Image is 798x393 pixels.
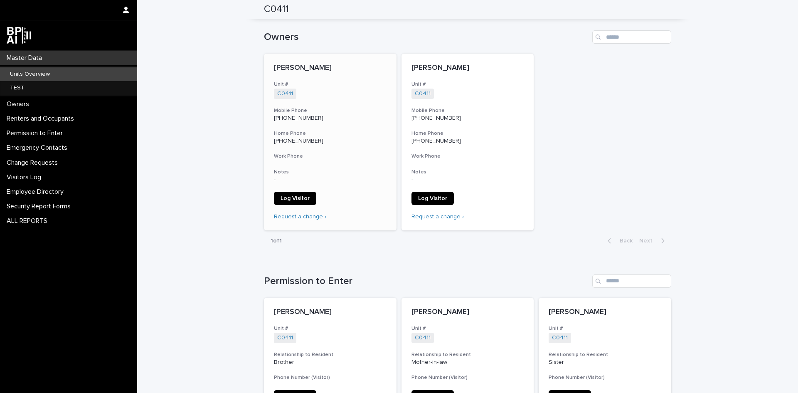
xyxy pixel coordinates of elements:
[411,115,461,121] a: [PHONE_NUMBER]
[549,325,661,332] h3: Unit #
[411,359,524,366] p: Mother-in-law
[411,153,524,160] h3: Work Phone
[274,374,387,381] h3: Phone Number (Visitor)
[274,115,323,121] a: [PHONE_NUMBER]
[411,107,524,114] h3: Mobile Phone
[592,30,671,44] input: Search
[411,81,524,88] h3: Unit #
[411,325,524,332] h3: Unit #
[549,374,661,381] h3: Phone Number (Visitor)
[411,64,524,73] p: [PERSON_NAME]
[411,308,524,317] p: [PERSON_NAME]
[401,54,534,230] a: [PERSON_NAME]Unit #C0411 Mobile Phone[PHONE_NUMBER]Home Phone[PHONE_NUMBER]Work PhoneNotes-Log Vi...
[411,130,524,137] h3: Home Phone
[592,274,671,288] input: Search
[274,153,387,160] h3: Work Phone
[274,308,387,317] p: [PERSON_NAME]
[274,64,387,73] p: [PERSON_NAME]
[411,214,464,220] a: Request a change ›
[415,90,431,97] a: C0411
[264,231,288,251] p: 1 of 1
[411,192,454,205] a: Log Visitor
[639,238,658,244] span: Next
[264,54,397,230] a: [PERSON_NAME]Unit #C0411 Mobile Phone[PHONE_NUMBER]Home Phone[PHONE_NUMBER]Work PhoneNotes-Log Vi...
[274,107,387,114] h3: Mobile Phone
[274,169,387,175] h3: Notes
[274,359,387,366] p: Brother
[274,214,326,220] a: Request a change ›
[274,176,387,183] p: -
[549,359,661,366] p: Sister
[264,275,589,287] h1: Permission to Enter
[3,100,36,108] p: Owners
[3,129,69,137] p: Permission to Enter
[274,138,323,144] a: [PHONE_NUMBER]
[274,351,387,358] h3: Relationship to Resident
[636,237,671,245] button: Next
[274,192,316,205] a: Log Visitor
[277,334,293,341] a: C0411
[274,81,387,88] h3: Unit #
[3,115,81,123] p: Renters and Occupants
[411,176,524,183] p: -
[264,31,589,43] h1: Owners
[3,159,64,167] p: Change Requests
[549,308,661,317] p: [PERSON_NAME]
[415,334,431,341] a: C0411
[281,195,310,201] span: Log Visitor
[552,334,568,341] a: C0411
[3,188,70,196] p: Employee Directory
[615,238,633,244] span: Back
[3,217,54,225] p: ALL REPORTS
[264,3,289,15] h2: C0411
[3,54,49,62] p: Master Data
[3,203,77,210] p: Security Report Forms
[601,237,636,245] button: Back
[549,351,661,358] h3: Relationship to Resident
[418,195,447,201] span: Log Visitor
[274,325,387,332] h3: Unit #
[3,144,74,152] p: Emergency Contacts
[3,84,31,91] p: TEST
[411,374,524,381] h3: Phone Number (Visitor)
[3,173,48,181] p: Visitors Log
[277,90,293,97] a: C0411
[411,138,461,144] a: [PHONE_NUMBER]
[3,71,57,78] p: Units Overview
[411,169,524,175] h3: Notes
[411,351,524,358] h3: Relationship to Resident
[274,130,387,137] h3: Home Phone
[7,27,31,44] img: dwgmcNfxSF6WIOOXiGgu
